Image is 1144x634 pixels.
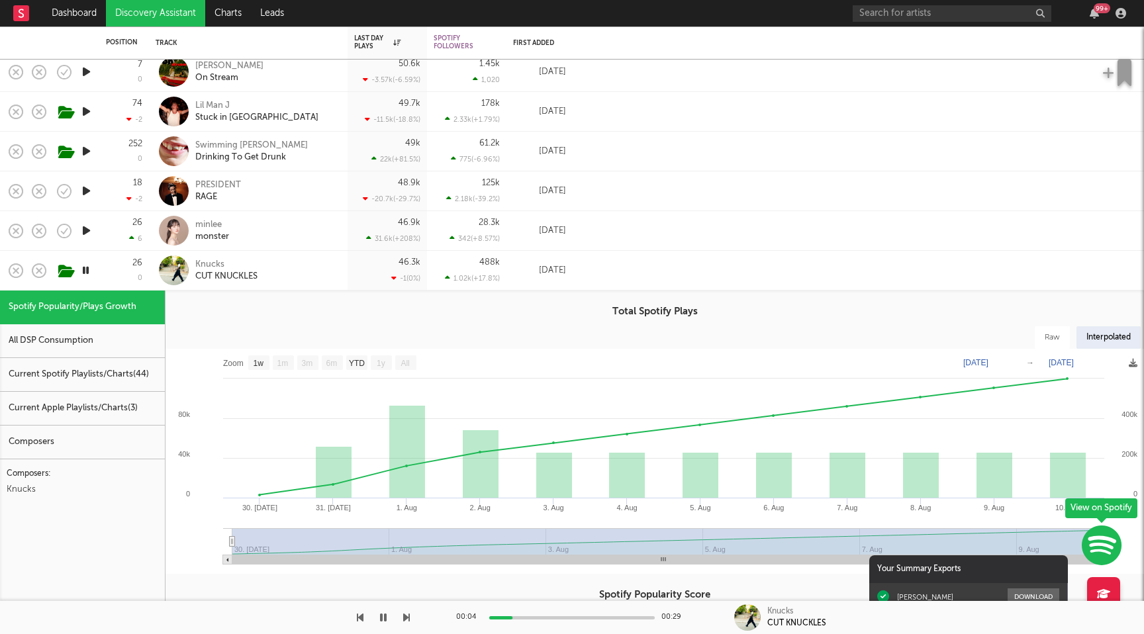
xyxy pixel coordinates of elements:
text: [DATE] [1049,358,1074,367]
div: 2.18k ( -39.2 % ) [446,195,500,203]
div: Drinking To Get Drunk [195,152,308,163]
div: 18 [133,179,142,187]
div: 31.6k ( +208 % ) [366,234,420,243]
div: 46.9k [398,218,420,227]
div: [PERSON_NAME] [897,592,953,602]
div: Your Summary Exports [869,555,1068,583]
div: [DATE] [513,64,566,80]
text: 200k [1121,450,1137,458]
div: 28.3k [479,218,500,227]
div: Spotify Followers [434,34,480,50]
div: -11.5k ( -18.8 % ) [365,115,420,124]
div: Lil Man J [195,100,318,112]
div: minlee [195,219,229,231]
div: -2 [126,115,142,124]
button: Filter by Last Day Plays [407,36,420,49]
text: 1y [377,359,385,368]
div: 488k [479,258,500,267]
div: 48.9k [398,179,420,187]
div: [DATE] [513,223,566,239]
div: [PERSON_NAME] [195,60,263,72]
div: 0 [138,76,142,83]
text: All [401,359,409,368]
div: 46.3k [399,258,420,267]
div: -3.57k ( -6.59 % ) [363,75,420,84]
text: 1w [254,359,264,368]
div: Interpolated [1076,326,1141,349]
div: First Added [513,39,559,47]
div: Knucks [767,606,793,617]
div: Track [156,39,334,47]
div: CUT KNUCKLES [195,271,258,283]
text: 2. Aug [470,504,491,512]
text: 5. Aug [690,504,710,512]
h3: Spotify Popularity Score [166,587,1144,603]
div: [DATE] [513,183,566,199]
text: 3m [302,359,313,368]
div: 252 [128,140,142,148]
text: 8. Aug [910,504,931,512]
div: Position [106,38,138,46]
div: 49.7k [399,99,420,108]
div: 22k ( +81.5 % ) [371,155,420,163]
div: 178k [481,99,500,108]
div: [DATE] [513,104,566,120]
div: Raw [1035,326,1070,349]
div: Stuck in [GEOGRAPHIC_DATA] [195,112,318,124]
div: 0 [138,156,142,163]
input: Search for artists [853,5,1051,22]
div: 26 [132,259,142,267]
a: Swimming [PERSON_NAME]Drinking To Get Drunk [195,140,308,163]
text: 80k [178,410,190,418]
text: Zoom [223,359,244,368]
text: 4. Aug [616,504,637,512]
div: 342 ( +8.57 % ) [450,234,500,243]
text: 9. Aug [984,504,1004,512]
text: 31. [DATE] [316,504,351,512]
div: 125k [482,179,500,187]
div: Knucks [195,259,258,271]
a: PRESIDENTRAGE [195,179,241,203]
text: 30. [DATE] [242,504,277,512]
div: PRESIDENT [195,179,241,191]
text: 6m [326,359,338,368]
button: 99+ [1090,8,1099,19]
div: 00:29 [661,610,688,625]
a: minleemonster [195,219,229,243]
div: 0 [138,275,142,282]
button: Download [1008,588,1059,605]
div: 26 [132,218,142,227]
text: 10. Aug [1055,504,1080,512]
div: 99 + [1094,3,1110,13]
text: 400k [1121,410,1137,418]
div: 00:04 [456,610,483,625]
text: 7. Aug [837,504,857,512]
div: [DATE] [513,144,566,159]
div: 1.02k ( +17.8 % ) [445,274,500,283]
div: Composers: [7,466,158,482]
text: 6. Aug [763,504,784,512]
text: 40k [178,450,190,458]
a: Lil Man JStuck in [GEOGRAPHIC_DATA] [195,100,318,124]
div: View on Spotify [1065,498,1137,518]
div: 1,020 [473,75,500,84]
text: YTD [349,359,365,368]
div: monster [195,231,229,243]
div: Swimming [PERSON_NAME] [195,140,308,152]
div: RAGE [195,191,241,203]
div: -2 [126,195,142,203]
text: 1m [277,359,289,368]
div: 6 [129,234,142,243]
div: On Stream [195,72,263,84]
a: [PERSON_NAME]On Stream [195,60,263,84]
text: [DATE] [963,358,988,367]
div: 1.45k [479,60,500,68]
text: 0 [1133,490,1137,498]
a: KnucksCUT KNUCKLES [195,259,258,283]
div: 61.2k [479,139,500,148]
text: 3. Aug [544,504,564,512]
text: 1. Aug [397,504,417,512]
div: 74 [132,99,142,108]
h3: Total Spotify Plays [166,304,1144,320]
button: Filter by Position [144,36,158,49]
